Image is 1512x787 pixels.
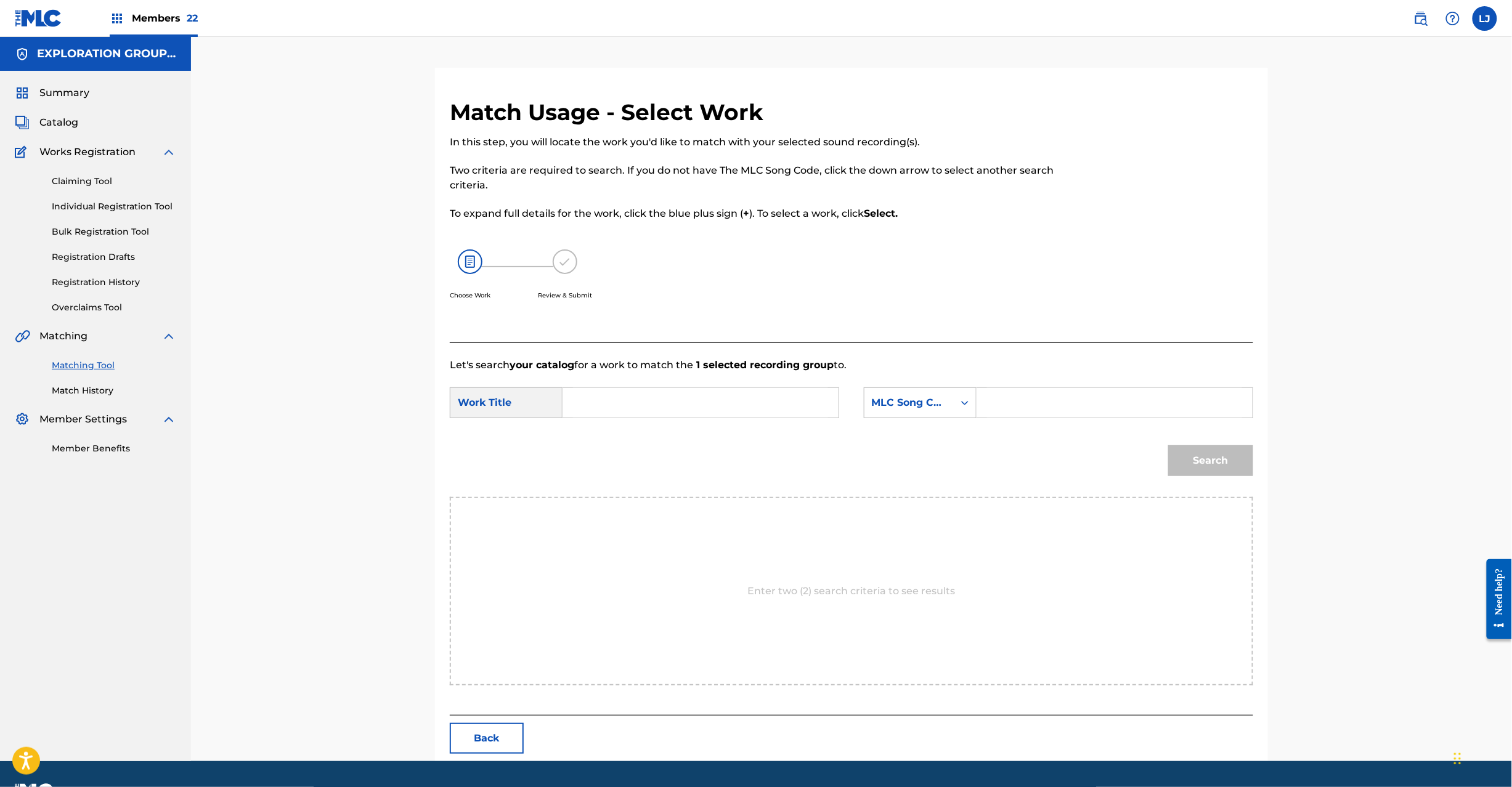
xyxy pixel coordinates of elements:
[864,208,898,219] strong: Select.
[52,276,176,289] a: Registration History
[39,86,89,100] span: Summary
[39,115,78,130] span: Catalog
[52,384,176,397] a: Match History
[450,206,1068,221] p: To expand full details for the work, click the blue plus sign ( ). To select a work, click
[1450,728,1512,787] iframe: Chat Widget
[15,412,30,427] img: Member Settings
[52,301,176,314] a: Overclaims Tool
[1413,11,1428,26] img: search
[39,329,87,344] span: Matching
[161,412,176,427] img: expand
[52,175,176,188] a: Claiming Tool
[872,395,946,410] div: MLC Song Code
[132,11,198,25] span: Members
[39,145,136,159] span: Works Registration
[161,145,176,159] img: expand
[52,225,176,238] a: Bulk Registration Tool
[538,291,592,300] p: Review & Submit
[743,208,749,219] strong: +
[187,12,198,24] span: 22
[15,329,30,344] img: Matching
[553,249,577,274] img: 173f8e8b57e69610e344.svg
[37,47,176,61] h5: EXPLORATION GROUP LLC
[748,584,956,599] p: Enter two (2) search criteria to see results
[1408,6,1433,31] a: Public Search
[1441,6,1465,31] div: Help
[15,9,62,27] img: MLC Logo
[52,251,176,264] a: Registration Drafts
[15,115,30,130] img: Catalog
[110,11,124,26] img: Top Rightsholders
[1473,6,1497,31] div: User Menu
[1445,11,1460,26] img: help
[450,358,1253,373] p: Let's search for a work to match the to.
[52,359,176,372] a: Matching Tool
[52,200,176,213] a: Individual Registration Tool
[450,723,524,754] button: Back
[15,47,30,62] img: Accounts
[15,115,78,130] a: CatalogCatalog
[15,86,89,100] a: SummarySummary
[450,99,770,126] h2: Match Usage - Select Work
[1477,550,1512,649] iframe: Resource Center
[450,163,1068,193] p: Two criteria are required to search. If you do not have The MLC Song Code, click the down arrow t...
[510,359,574,371] strong: your catalog
[52,442,176,455] a: Member Benefits
[693,359,834,371] strong: 1 selected recording group
[450,135,1068,150] p: In this step, you will locate the work you'd like to match with your selected sound recording(s).
[450,373,1253,497] form: Search Form
[1454,740,1461,777] div: Drag
[458,249,482,274] img: 26af456c4569493f7445.svg
[161,329,176,344] img: expand
[450,291,490,300] p: Choose Work
[15,145,31,159] img: Works Registration
[15,86,30,100] img: Summary
[39,412,127,427] span: Member Settings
